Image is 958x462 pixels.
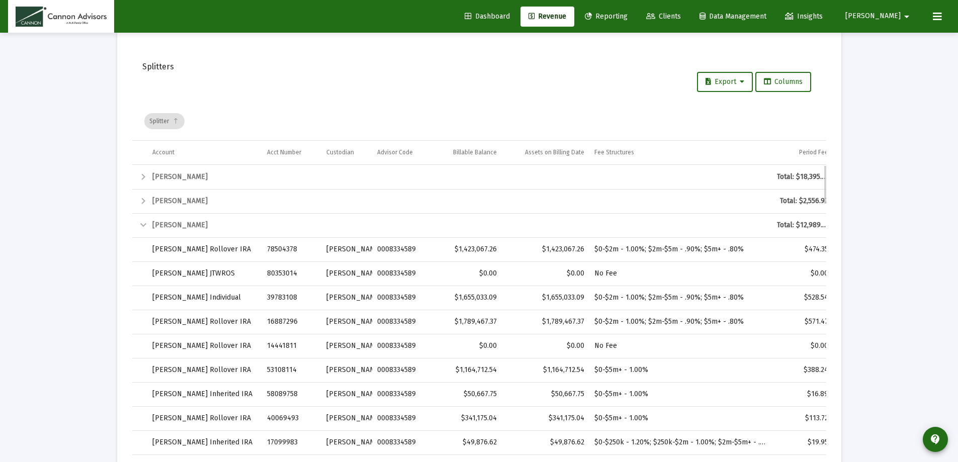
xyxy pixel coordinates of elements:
[262,261,321,286] td: 80353014
[502,310,589,334] td: $1,789,467.37
[772,261,833,286] td: $0.00
[326,317,367,327] div: [PERSON_NAME]
[372,406,432,430] td: 0008334589
[432,286,502,310] td: $1,655,033.09
[326,413,367,423] div: [PERSON_NAME]
[262,310,321,334] td: 16887296
[372,358,432,382] td: 0008334589
[147,430,263,454] td: [PERSON_NAME] Inherited IRA
[502,286,589,310] td: $1,655,033.09
[132,165,147,189] td: Expand
[326,244,367,254] div: [PERSON_NAME]
[326,148,354,156] div: Custodian
[772,406,833,430] td: $113.72
[691,7,774,27] a: Data Management
[589,237,772,261] td: $0-$2m - 1.00%; $2m-$5m - .90%; $5m+ - .80%
[372,310,432,334] td: 0008334589
[777,172,828,182] div: Total: $18,395.23
[147,286,263,310] td: [PERSON_NAME] Individual
[262,237,321,261] td: 78504378
[262,430,321,454] td: 17099983
[262,286,321,310] td: 39783108
[377,148,413,156] div: Advisor Code
[147,358,263,382] td: [PERSON_NAME] Rollover IRA
[577,7,636,27] a: Reporting
[432,310,502,334] td: $1,789,467.37
[321,141,372,165] td: Column Custodian
[589,286,772,310] td: $0-$2m - 1.00%; $2m-$5m - .90%; $5m+ - .80%
[638,7,689,27] a: Clients
[144,102,819,140] div: Data grid toolbar
[262,382,321,406] td: 58089758
[152,196,767,206] div: [PERSON_NAME]
[525,148,584,156] div: Assets on Billing Date
[152,172,767,182] div: [PERSON_NAME]
[262,334,321,358] td: 14441811
[772,358,833,382] td: $388.24
[772,334,833,358] td: $0.00
[326,437,367,447] div: [PERSON_NAME]
[147,261,263,286] td: [PERSON_NAME] JTWROS
[147,334,263,358] td: [PERSON_NAME] Rollover IRA
[132,213,147,237] td: Collapse
[432,406,502,430] td: $341,175.04
[432,237,502,261] td: $1,423,067.26
[772,237,833,261] td: $474.35
[502,237,589,261] td: $1,423,067.26
[594,148,634,156] div: Fee Structures
[453,148,497,156] div: Billable Balance
[589,310,772,334] td: $0-$2m - 1.00%; $2m-$5m - .90%; $5m+ - .80%
[372,237,432,261] td: 0008334589
[432,334,502,358] td: $0.00
[147,382,263,406] td: [PERSON_NAME] Inherited IRA
[700,12,766,21] span: Data Management
[262,141,321,165] td: Column Acct Number
[372,382,432,406] td: 0008334589
[520,7,574,27] a: Revenue
[589,334,772,358] td: No Fee
[326,341,367,351] div: [PERSON_NAME]
[152,148,175,156] div: Account
[326,293,367,303] div: [PERSON_NAME]
[697,72,753,92] button: Export
[502,430,589,454] td: $49,876.62
[502,141,589,165] td: Column Assets on Billing Date
[646,12,681,21] span: Clients
[132,189,147,213] td: Expand
[589,382,772,406] td: $0-$5m+ - 1.00%
[833,6,925,26] button: [PERSON_NAME]
[372,334,432,358] td: 0008334589
[502,261,589,286] td: $0.00
[777,196,828,206] div: Total: $2,556.97
[799,148,828,156] div: Period Fee
[764,77,803,86] span: Columns
[589,261,772,286] td: No Fee
[142,62,816,72] div: Splitters
[372,141,432,165] td: Column Advisor Code
[785,12,823,21] span: Insights
[589,430,772,454] td: $0-$250k - 1.20%; $250k-$2m - 1.00%; $2m-$5m+ - .90%
[502,358,589,382] td: $1,164,712.54
[432,430,502,454] td: $49,876.62
[457,7,518,27] a: Dashboard
[326,268,367,279] div: [PERSON_NAME]
[706,77,744,86] span: Export
[589,406,772,430] td: $0-$5m+ - 1.00%
[929,433,941,445] mat-icon: contact_support
[777,7,831,27] a: Insights
[144,113,185,129] div: Splitter
[772,430,833,454] td: $19.95
[529,12,566,21] span: Revenue
[772,286,833,310] td: $528.54
[262,358,321,382] td: 53108114
[152,220,767,230] div: [PERSON_NAME]
[147,406,263,430] td: [PERSON_NAME] Rollover IRA
[502,382,589,406] td: $50,667.75
[777,220,828,230] div: Total: $12,989.58
[585,12,628,21] span: Reporting
[147,310,263,334] td: [PERSON_NAME] Rollover IRA
[772,382,833,406] td: $16.89
[845,12,901,21] span: [PERSON_NAME]
[465,12,510,21] span: Dashboard
[432,141,502,165] td: Column Billable Balance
